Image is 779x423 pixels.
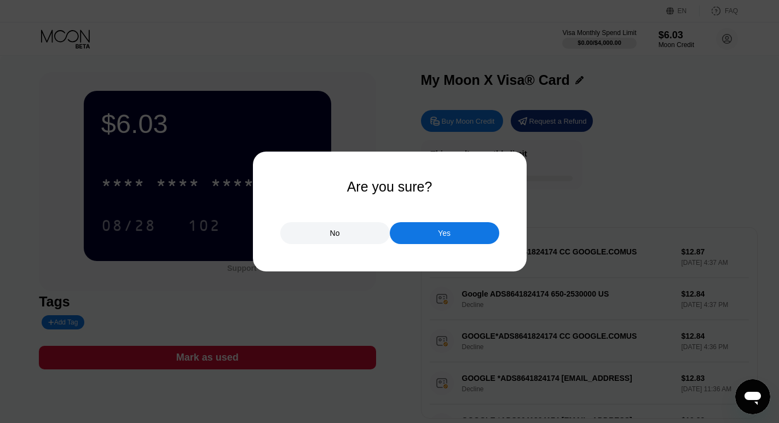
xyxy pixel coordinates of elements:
div: Yes [438,228,451,238]
div: Yes [390,222,499,244]
iframe: Nút để khởi chạy cửa sổ nhắn tin [735,379,770,414]
div: No [330,228,340,238]
div: No [280,222,390,244]
div: Are you sure? [347,179,432,195]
